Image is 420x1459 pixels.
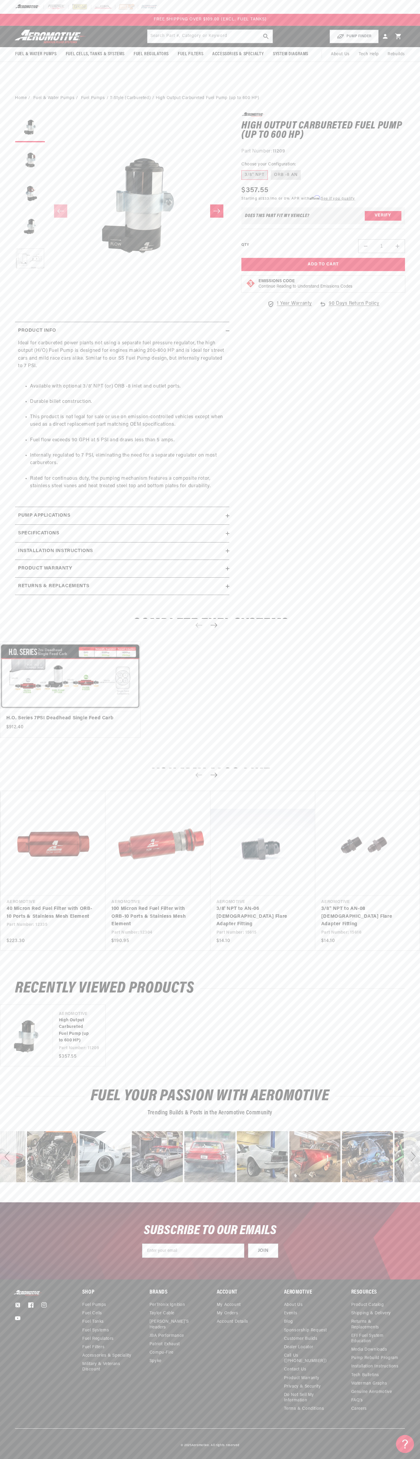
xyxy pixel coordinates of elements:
[82,1302,106,1309] a: Fuel Pumps
[351,1379,387,1388] a: Waterman Graphs
[365,211,401,221] button: Verify
[129,47,173,61] summary: Fuel Regulators
[262,197,270,201] span: $33
[150,1349,174,1357] a: Compu-Fire
[404,1131,420,1182] div: Next
[150,1332,184,1340] a: JBA Performance
[259,30,273,43] button: search button
[13,29,88,44] img: Aeromotive
[156,95,259,101] li: High Output Carbureted Fuel Pump (up to 600 HP)
[27,1131,78,1182] div: image number 15
[284,1405,324,1413] a: Terms & Conditions
[15,578,229,595] summary: Returns & replacements
[18,582,89,590] h2: Returns & replacements
[241,170,268,180] label: 3/8" NPT
[82,1309,102,1318] a: Fuel Cells
[330,30,379,43] button: PUMP FINDER
[284,1326,327,1335] a: Sponsorship Request
[61,47,129,61] summary: Fuel Cells, Tanks & Systems
[217,1318,248,1326] a: Account Details
[15,145,45,175] button: Load image 2 in gallery view
[241,258,405,271] button: Add to Cart
[241,121,405,140] h1: High Output Carbureted Fuel Pump (up to 600 HP)
[82,1352,131,1360] a: Accessories & Speciality
[15,340,229,498] div: Ideal for carbureted power plants not using a separate fuel pressure regulator, the high output (...
[15,95,27,101] a: Home
[13,1290,43,1296] img: Aeromotive
[18,530,59,537] h2: Specifications
[321,197,355,201] a: See if you qualify - Learn more about Affirm Financing (opens in modal)
[15,768,405,782] h2: You may also like
[15,178,45,208] button: Load image 3 in gallery view
[192,768,206,781] button: Previous slide
[30,452,226,467] li: Internally regulated to 7 PSI, eliminating the need for a separate regulator on most carburetors.
[284,1335,318,1343] a: Customer Builds
[132,1131,183,1182] div: image number 17
[6,714,128,722] a: H.O. Series 7PSI Deadhead Single Feed Carb
[15,560,229,577] summary: Product warranty
[211,1444,239,1447] small: All rights reserved
[329,300,379,314] span: 90 Days Return Policy
[268,47,313,61] summary: System Diagrams
[277,300,312,308] span: 1 Year Warranty
[18,565,72,572] h2: Product warranty
[82,1326,109,1335] a: Fuel Systems
[150,1302,185,1309] a: PerTronix Ignition
[150,1340,180,1349] a: Patriot Exhaust
[331,52,350,56] span: About Us
[354,47,383,62] summary: Tech Help
[258,279,295,283] strong: Emissions Code
[15,244,45,274] button: Load image 5 in gallery view
[15,112,45,142] button: Load image 1 in gallery view
[30,398,226,406] li: Durable billet construction.
[30,436,226,444] li: Fuel flow exceeds 90 GPH at 5 PSI and draws less than 5 amps.
[150,1309,174,1318] a: Taylor Cable
[271,170,301,180] label: ORB -8 AN
[241,185,268,196] span: $357.55
[27,1131,78,1182] div: Photo from a Shopper
[33,95,75,101] a: Fuel & Water Pumps
[284,1365,307,1374] a: Contact Us
[351,1396,363,1405] a: FAQ’s
[284,1374,319,1382] a: Product Warranty
[59,1017,93,1044] a: High Output Carbureted Fuel Pump (up to 600 HP)
[82,1343,104,1352] a: Fuel Filters
[289,1131,340,1182] div: image number 20
[30,475,226,490] li: Rated for continuous duty, the pumping mechanism features a composite rotor, stainless steel vane...
[81,95,105,101] a: Fuel Pumps
[192,619,206,632] button: Previous slide
[54,204,67,218] button: Slide left
[207,619,221,632] button: Next slide
[246,279,255,288] img: Emissions code
[351,1302,384,1309] a: Product Catalog
[11,47,61,61] summary: Fuel & Water Pumps
[15,981,405,995] h2: Recently Viewed Products
[208,47,268,61] summary: Accessories & Specialty
[80,1131,131,1182] div: image number 16
[273,149,285,154] strong: 11209
[351,1354,398,1362] a: Pump Rebuild Program
[82,1335,114,1343] a: Fuel Regulators
[342,1131,393,1182] div: Photo from a Shopper
[15,211,45,241] button: Load image 4 in gallery view
[284,1309,298,1318] a: Events
[351,1371,379,1379] a: Tech Bulletins
[132,1131,183,1182] div: Photo from a Shopper
[15,95,405,101] nav: breadcrumbs
[326,47,354,62] a: About Us
[110,95,156,101] li: T-Style (Carbureted)
[258,279,352,289] button: Emissions CodeContinue Reading to Understand Emissions Codes
[15,112,229,310] media-gallery: Gallery Viewer
[150,1357,162,1365] a: Spyke
[178,51,203,57] span: Fuel Filters
[144,1224,276,1237] span: SUBSCRIBE TO OUR EMAILS
[284,1382,321,1391] a: Privacy & Security
[184,1131,235,1182] div: image number 18
[18,512,70,520] h2: Pump Applications
[207,768,221,781] button: Next slide
[30,413,226,429] li: This product is not legal for sale or use on emission-controlled vehicles except when used as a d...
[351,1309,391,1318] a: Shipping & Delivery
[241,148,405,156] div: Part Number:
[15,525,229,542] summary: Specifications
[351,1362,399,1371] a: Installation Instructions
